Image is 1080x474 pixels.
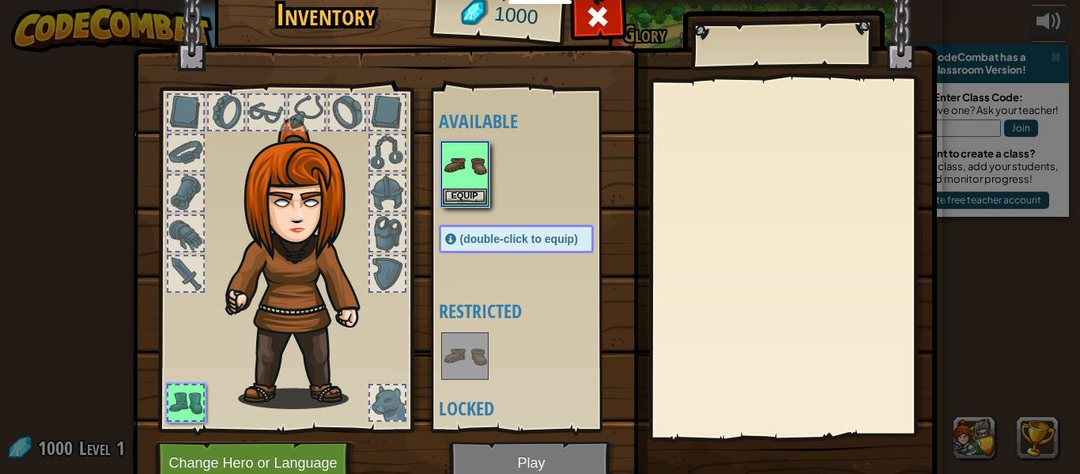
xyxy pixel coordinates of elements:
h4: Restricted [439,301,625,321]
img: hair_f2.png [218,118,388,409]
h4: Locked [439,398,625,419]
h4: Available [439,111,625,131]
img: portrait.png [443,143,487,188]
button: Equip [443,188,487,205]
span: (double-click to equip) [460,233,578,245]
img: portrait.png [443,334,487,378]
